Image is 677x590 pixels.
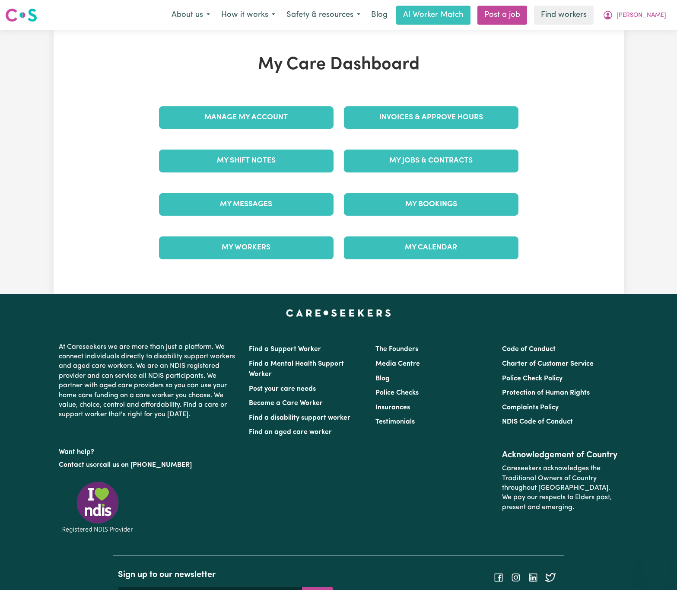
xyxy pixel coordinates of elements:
a: My Jobs & Contracts [344,150,518,172]
a: Careseekers logo [5,5,37,25]
a: Blog [375,375,390,382]
a: Find a Support Worker [249,346,321,353]
a: My Workers [159,236,334,259]
a: Testimonials [375,418,415,425]
a: Follow Careseekers on Twitter [545,574,556,580]
a: Post your care needs [249,386,316,392]
a: Insurances [375,404,410,411]
button: Safety & resources [281,6,366,24]
p: or [59,457,238,473]
button: About us [166,6,216,24]
a: My Calendar [344,236,518,259]
button: How it works [216,6,281,24]
a: Media Centre [375,360,420,367]
h2: Sign up to our newsletter [118,570,333,580]
p: Careseekers acknowledges the Traditional Owners of Country throughout [GEOGRAPHIC_DATA]. We pay o... [502,460,618,516]
span: [PERSON_NAME] [617,11,666,20]
img: Registered NDIS provider [59,480,137,534]
a: The Founders [375,346,418,353]
img: Careseekers logo [5,7,37,23]
iframe: Button to launch messaging window [642,555,670,583]
a: Post a job [477,6,527,25]
a: Become a Care Worker [249,400,323,407]
a: Find a Mental Health Support Worker [249,360,344,378]
a: Careseekers home page [286,309,391,316]
a: Follow Careseekers on Facebook [493,574,504,580]
a: My Bookings [344,193,518,216]
a: Charter of Customer Service [502,360,594,367]
a: Code of Conduct [502,346,556,353]
a: Police Check Policy [502,375,563,382]
a: Follow Careseekers on Instagram [511,574,521,580]
a: Police Checks [375,389,419,396]
a: AI Worker Match [396,6,470,25]
p: Want help? [59,444,238,457]
a: NDIS Code of Conduct [502,418,573,425]
p: At Careseekers we are more than just a platform. We connect individuals directly to disability su... [59,339,238,423]
a: Protection of Human Rights [502,389,590,396]
a: Invoices & Approve Hours [344,106,518,129]
a: Blog [366,6,393,25]
a: My Shift Notes [159,150,334,172]
a: Complaints Policy [502,404,559,411]
a: Find a disability support worker [249,415,350,421]
a: call us on [PHONE_NUMBER] [99,462,192,469]
a: Manage My Account [159,106,334,129]
a: My Messages [159,193,334,216]
a: Find an aged care worker [249,429,332,436]
h2: Acknowledgement of Country [502,450,618,460]
a: Find workers [534,6,594,25]
a: Contact us [59,462,93,469]
a: Follow Careseekers on LinkedIn [528,574,538,580]
button: My Account [597,6,672,24]
h1: My Care Dashboard [154,54,524,75]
